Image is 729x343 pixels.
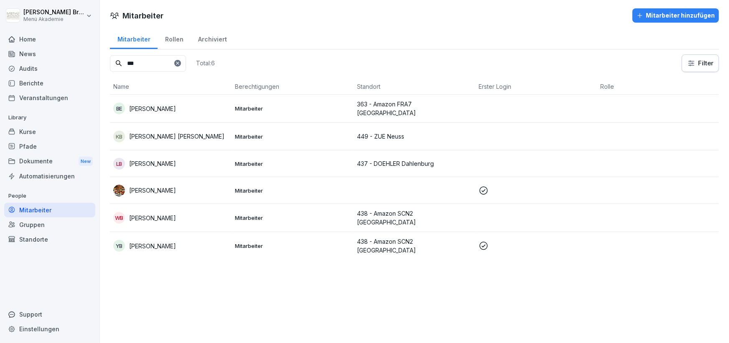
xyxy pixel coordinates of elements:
th: Standort [354,79,475,95]
div: New [79,157,93,166]
a: Kurse [4,124,95,139]
img: xc1cp6iogepbwahj3gsso6fa.png [113,185,125,196]
a: Pfade [4,139,95,154]
p: People [4,189,95,203]
div: Mitarbeiter hinzufügen [637,11,715,20]
a: Einstellungen [4,322,95,336]
div: WB [113,212,125,224]
p: Mitarbeiter [235,133,350,140]
th: Rolle [597,79,719,95]
p: [PERSON_NAME] [129,159,176,168]
button: Filter [682,55,719,72]
p: [PERSON_NAME] Bruns [23,9,84,16]
p: [PERSON_NAME] [129,214,176,222]
div: Dokumente [4,154,95,169]
a: Gruppen [4,217,95,232]
p: [PERSON_NAME] [129,242,176,250]
div: BE [113,103,125,114]
div: Support [4,307,95,322]
a: News [4,46,95,61]
p: [PERSON_NAME] [PERSON_NAME] [129,132,224,141]
a: Mitarbeiter [110,28,158,49]
a: Audits [4,61,95,76]
th: Berechtigungen [232,79,353,95]
p: Mitarbeiter [235,214,350,222]
p: Library [4,111,95,124]
p: Mitarbeiter [235,105,350,112]
div: LB [113,158,125,170]
p: [PERSON_NAME] [129,104,176,113]
div: Filter [687,59,714,67]
a: DokumenteNew [4,154,95,169]
p: Mitarbeiter [235,160,350,168]
a: Mitarbeiter [4,203,95,217]
h1: Mitarbeiter [122,10,163,21]
p: 449 - ZUE Neuss [357,132,472,141]
div: YB [113,240,125,252]
p: Menü Akademie [23,16,84,22]
p: 363 - Amazon FRA7 [GEOGRAPHIC_DATA] [357,100,472,117]
p: [PERSON_NAME] [129,186,176,195]
a: Veranstaltungen [4,90,95,105]
button: Mitarbeiter hinzufügen [632,8,719,23]
p: Mitarbeiter [235,187,350,194]
p: 438 - Amazon SCN2 [GEOGRAPHIC_DATA] [357,209,472,227]
p: 437 - DOEHLER Dahlenburg [357,159,472,168]
a: Home [4,32,95,46]
a: Berichte [4,76,95,90]
th: Erster Login [475,79,597,95]
p: 438 - Amazon SCN2 [GEOGRAPHIC_DATA] [357,237,472,255]
a: Standorte [4,232,95,247]
div: KB [113,131,125,142]
a: Archiviert [191,28,234,49]
th: Name [110,79,232,95]
p: Mitarbeiter [235,242,350,250]
a: Rollen [158,28,191,49]
p: Total: 6 [196,59,215,67]
a: Automatisierungen [4,169,95,183]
